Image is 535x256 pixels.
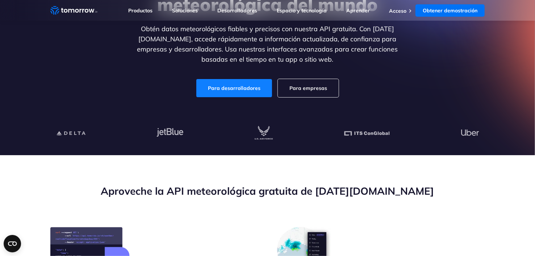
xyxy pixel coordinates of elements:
[50,5,97,16] a: Enlace de inicio
[196,79,272,97] a: Para desarrolladores
[423,7,477,14] font: Obtener demostración
[289,85,327,91] font: Para empresas
[217,7,257,14] a: Desarrolladores
[389,8,406,14] a: Acceso
[346,7,370,14] a: Aprender
[4,235,21,252] button: Open CMP widget
[172,7,198,14] a: Soluciones
[101,185,434,197] font: Aproveche la API meteorológica gratuita de [DATE][DOMAIN_NAME]
[208,85,260,91] font: Para desarrolladores
[415,4,485,17] a: Obtener demostración
[137,25,398,63] font: Obtén datos meteorológicos fiables y precisos con nuestra API gratuita. Con [DATE][DOMAIN_NAME], ...
[277,7,327,14] a: Espacio y tecnología
[278,79,339,97] a: Para empresas
[129,7,153,14] a: Productos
